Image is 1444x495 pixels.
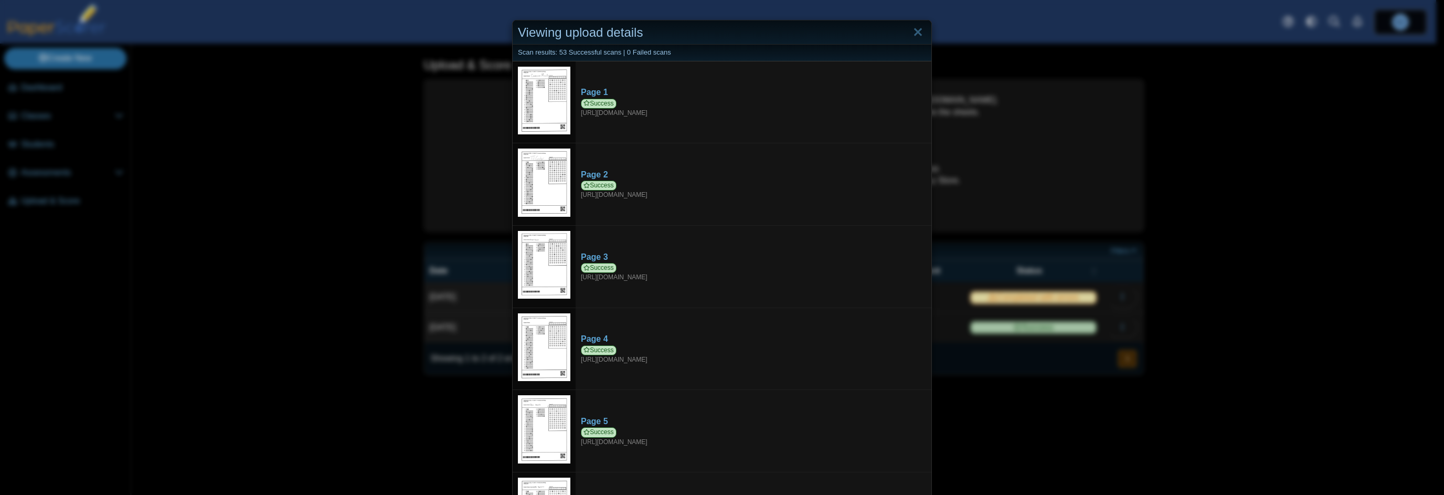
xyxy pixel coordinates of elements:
[576,328,931,369] a: Page 4 Success [URL][DOMAIN_NAME]
[581,99,926,118] div: [URL][DOMAIN_NAME]
[581,345,617,355] span: Success
[513,20,931,45] div: Viewing upload details
[581,345,926,364] div: [URL][DOMAIN_NAME]
[576,164,931,205] a: Page 2 Success [URL][DOMAIN_NAME]
[518,67,570,134] img: 3138507_SEPTEMBER_8_2025T21_19_35_192000000.jpeg
[518,395,570,463] img: 3138541_SEPTEMBER_8_2025T21_19_38_659000000.jpeg
[576,410,931,451] a: Page 5 Success [URL][DOMAIN_NAME]
[581,427,926,446] div: [URL][DOMAIN_NAME]
[581,333,926,345] div: Page 4
[581,427,617,437] span: Success
[581,87,926,98] div: Page 1
[910,24,926,41] a: Close
[581,181,926,199] div: [URL][DOMAIN_NAME]
[581,251,926,263] div: Page 3
[581,169,926,181] div: Page 2
[581,263,926,282] div: [URL][DOMAIN_NAME]
[581,181,617,191] span: Success
[581,263,617,273] span: Success
[581,416,926,427] div: Page 5
[518,149,570,216] img: 3138542_SEPTEMBER_8_2025T21_19_39_829000000.jpeg
[581,99,617,109] span: Success
[576,81,931,122] a: Page 1 Success [URL][DOMAIN_NAME]
[518,231,570,299] img: 3138540_SEPTEMBER_8_2025T21_19_37_282000000.jpeg
[518,313,570,381] img: 3138546_SEPTEMBER_8_2025T21_19_42_440000000.jpeg
[513,45,931,61] div: Scan results: 53 Successful scans | 0 Failed scans
[576,246,931,287] a: Page 3 Success [URL][DOMAIN_NAME]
